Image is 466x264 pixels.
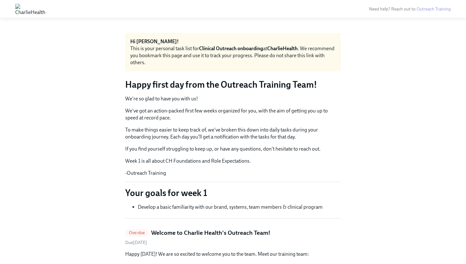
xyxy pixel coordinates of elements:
[125,240,147,245] span: Wednesday, October 8th 2025, 7:00 am
[125,126,341,140] p: To make things easier to keep track of, we've broken this down into daily tasks during your onboa...
[125,95,341,102] p: We're so glad to have you with us!
[199,45,263,51] strong: Clinical Outreach onboarding
[125,251,341,258] p: Happy [DATE]! We are so excited to welcome you to the team. Meet our training team:
[125,230,149,235] span: Overdue
[125,187,341,199] p: Your goals for week 1
[125,229,341,246] a: OverdueWelcome to Charlie Health's Outreach Team!Due[DATE]
[125,146,341,152] p: If you find yourself struggling to keep up, or have any questions, don't hesitate to reach out.
[369,6,451,12] span: Need help? Reach out to
[417,6,451,12] a: Outreach Training
[130,45,336,66] div: This is your personal task list for at . We recommend you bookmark this page and use it to track ...
[130,38,179,44] strong: Hi [PERSON_NAME]!
[15,4,45,14] img: CharlieHealth
[267,45,298,51] strong: CharlieHealth
[138,204,341,211] li: Develop a basic familiarity with our brand, systems, team members & clinical program
[125,79,341,90] h3: Happy first day from the Outreach Training Team!
[125,158,341,165] p: Week 1 is all about CH Foundations and Role Expectations.
[151,229,270,237] h5: Welcome to Charlie Health's Outreach Team!
[125,170,341,177] p: -Outreach Training
[125,107,341,121] p: We've got an action-packed first few weeks organized for you, with the aim of getting you up to s...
